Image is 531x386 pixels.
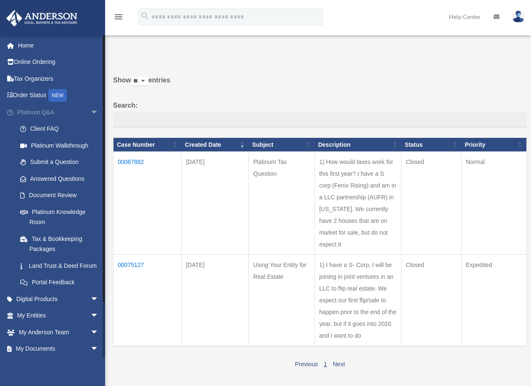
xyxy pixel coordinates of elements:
span: arrow_drop_down [90,291,107,308]
a: Tax Organizers [6,70,111,87]
a: My Entitiesarrow_drop_down [6,307,111,324]
td: Expedited [461,255,526,346]
th: Subject: activate to sort column ascending [249,137,315,152]
th: Description: activate to sort column ascending [315,137,402,152]
a: My Anderson Teamarrow_drop_down [6,324,111,341]
td: Normal [461,152,526,255]
label: Show entries [113,74,527,95]
a: Online Learningarrow_drop_down [6,357,111,374]
span: arrow_drop_down [90,341,107,358]
th: Case Number: activate to sort column ascending [114,137,182,152]
a: Client FAQ [12,121,111,137]
i: search [140,11,150,21]
a: Previous [295,361,317,367]
span: arrow_drop_down [90,357,107,374]
td: Platinum Tax Question [249,152,315,255]
a: Answered Questions [12,170,107,187]
a: Digital Productsarrow_drop_down [6,291,111,307]
td: Closed [402,255,462,346]
a: Tax & Bookkeeping Packages [12,230,111,257]
a: Next [333,361,345,367]
td: 00075127 [114,255,182,346]
a: Order StatusNEW [6,87,111,104]
i: menu [114,12,124,22]
th: Priority: activate to sort column ascending [461,137,526,152]
th: Created Date: activate to sort column ascending [182,137,249,152]
a: My Documentsarrow_drop_down [6,341,111,357]
td: 00087882 [114,152,182,255]
a: Portal Feedback [12,274,111,291]
a: Home [6,37,111,54]
a: Online Ordering [6,54,111,71]
a: Submit a Question [12,154,111,171]
span: arrow_drop_down [90,104,107,121]
select: Showentries [131,77,148,86]
a: Land Trust & Deed Forum [12,257,111,274]
td: Using Your Entity for Real Estate [249,255,315,346]
a: 1 [324,361,327,367]
span: arrow_drop_down [90,307,107,325]
td: [DATE] [182,255,249,346]
div: NEW [48,89,67,102]
label: Search: [113,100,527,127]
img: User Pic [512,11,525,23]
th: Status: activate to sort column ascending [402,137,462,152]
td: [DATE] [182,152,249,255]
a: Platinum Knowledge Room [12,204,111,230]
a: menu [114,15,124,22]
td: 1) I have a S- Corp, I will be joining in joint ventures in an LLC to flip real estate. We expect... [315,255,402,346]
td: Closed [402,152,462,255]
img: Anderson Advisors Platinum Portal [4,10,80,26]
span: arrow_drop_down [90,324,107,341]
td: 1) How would taxes work for this first year? I have a S corp (Fenix Rising) and am in a LLC partn... [315,152,402,255]
a: Platinum Walkthrough [12,137,111,154]
a: Platinum Q&Aarrow_drop_down [6,104,111,121]
input: Search: [113,111,527,127]
a: Document Review [12,187,111,204]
